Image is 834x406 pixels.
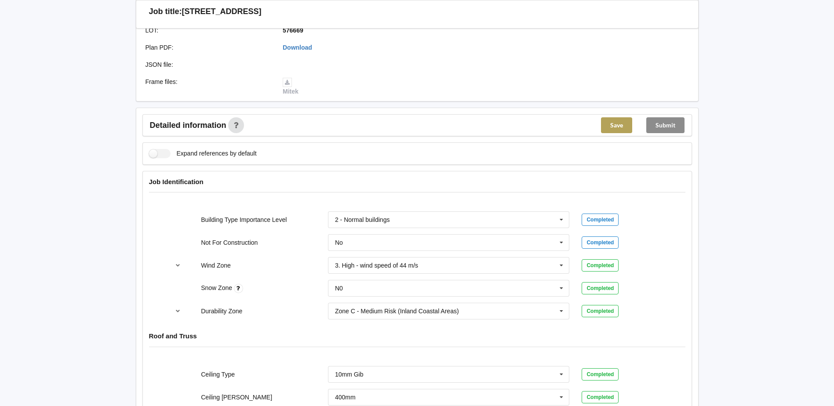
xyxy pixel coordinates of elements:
label: Durability Zone [201,308,242,315]
h3: [STREET_ADDRESS] [182,7,262,17]
label: Snow Zone [201,284,234,291]
h4: Job Identification [149,178,685,186]
a: Download [283,44,312,51]
div: 10mm Gib [335,371,364,377]
div: LOT : [139,26,277,35]
div: Completed [582,305,619,317]
label: Building Type Importance Level [201,216,287,223]
h3: Job title: [149,7,182,17]
div: 400mm [335,394,356,400]
div: Zone C - Medium Risk (Inland Coastal Areas) [335,308,459,314]
div: Frame files : [139,77,277,96]
div: JSON file : [139,60,277,69]
label: Ceiling Type [201,371,235,378]
label: Wind Zone [201,262,231,269]
div: N0 [335,285,343,291]
div: Plan PDF : [139,43,277,52]
label: Ceiling [PERSON_NAME] [201,394,272,401]
button: reference-toggle [169,257,186,273]
div: 2 - Normal buildings [335,217,390,223]
label: Not For Construction [201,239,258,246]
div: Completed [582,282,619,294]
div: 3. High - wind speed of 44 m/s [335,262,418,268]
div: Completed [582,259,619,272]
button: reference-toggle [169,303,186,319]
b: 576669 [283,27,303,34]
div: Completed [582,368,619,381]
h4: Roof and Truss [149,332,685,340]
div: No [335,239,343,246]
div: Completed [582,214,619,226]
button: Save [601,117,632,133]
div: Completed [582,236,619,249]
div: Completed [582,391,619,403]
span: Detailed information [150,121,226,129]
a: Mitek [283,78,299,95]
label: Expand references by default [149,149,257,158]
